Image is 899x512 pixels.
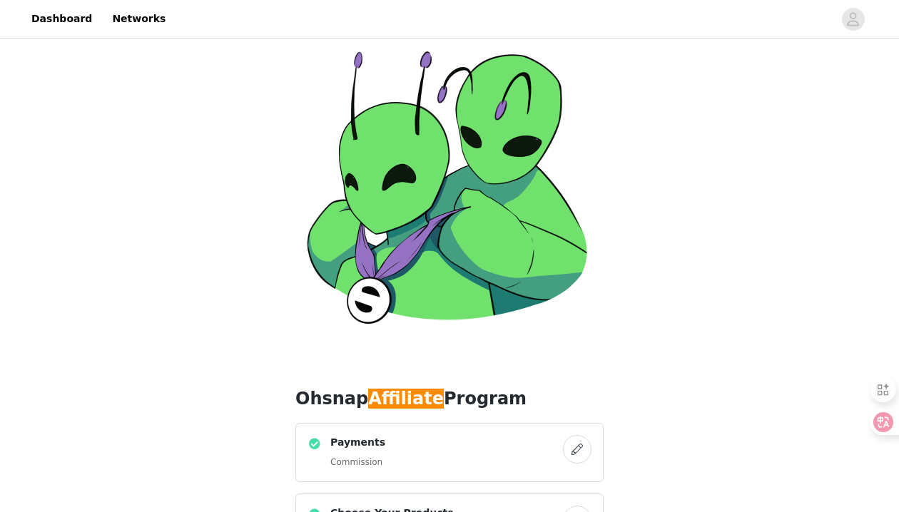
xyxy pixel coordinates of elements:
h4: Payments [330,435,385,450]
em: Affiliate [368,389,444,409]
div: avatar [846,8,860,31]
img: campaign image [278,32,621,374]
a: Dashboard [23,3,101,35]
a: Networks [103,3,174,35]
h5: Commission [330,456,385,469]
div: Payments [295,423,604,482]
h1: Ohsnap Program [295,386,604,411]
